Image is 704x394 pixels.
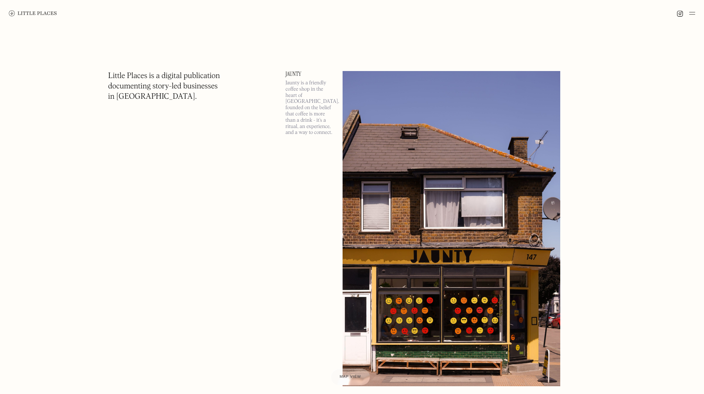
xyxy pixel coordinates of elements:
[340,375,361,379] span: Map view
[108,71,220,102] h1: Little Places is a digital publication documenting story-led businesses in [GEOGRAPHIC_DATA].
[331,369,370,385] a: Map view
[286,71,334,77] a: Jaunty
[343,71,561,386] img: Jaunty
[286,80,334,136] p: Jaunty is a friendly coffee shop in the heart of [GEOGRAPHIC_DATA], founded on the belief that co...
